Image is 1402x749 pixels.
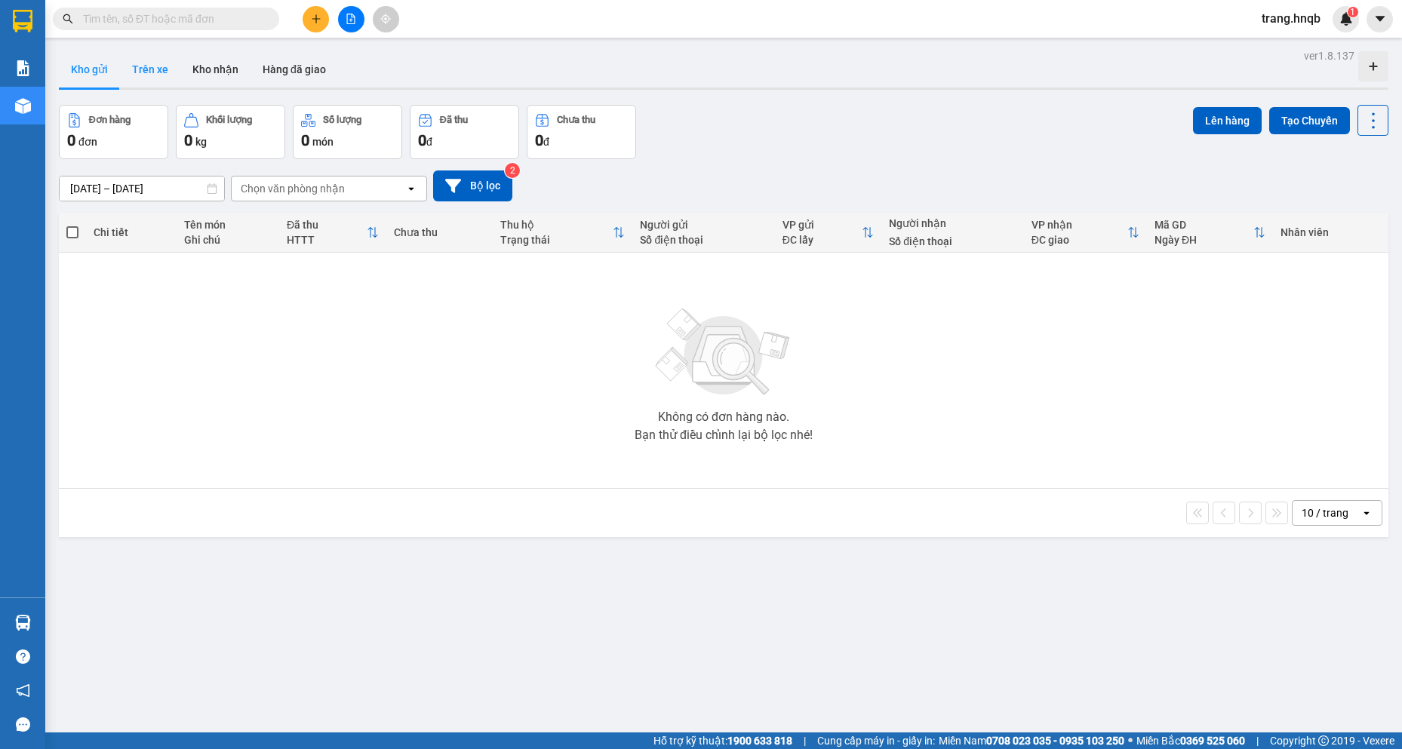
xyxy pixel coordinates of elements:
span: aim [380,14,391,24]
span: message [16,717,30,732]
span: Miền Bắc [1136,732,1245,749]
span: đơn [78,136,97,148]
input: Tìm tên, số ĐT hoặc mã đơn [83,11,261,27]
span: ⚪️ [1128,738,1133,744]
div: Trạng thái [500,234,613,246]
div: HTTT [287,234,367,246]
span: Miền Nam [939,732,1124,749]
button: plus [303,6,329,32]
span: file-add [346,14,356,24]
button: Kho gửi [59,51,120,87]
sup: 2 [505,163,520,178]
th: Toggle SortBy [493,213,632,253]
span: | [1256,732,1259,749]
div: 10 / trang [1302,505,1348,520]
div: Nhân viên [1281,226,1381,238]
div: VP nhận [1032,219,1127,231]
span: Hỗ trợ kỹ thuật: [653,732,792,749]
div: Số lượng [323,115,361,125]
img: svg+xml;base64,PHN2ZyBjbGFzcz0ibGlzdC1wbHVnX19zdmciIHhtbG5zPSJodHRwOi8vd3d3LnczLm9yZy8yMDAwL3N2Zy... [648,299,799,405]
button: Trên xe [120,51,180,87]
span: kg [195,136,207,148]
button: Kho nhận [180,51,251,87]
span: notification [16,683,30,698]
div: ver 1.8.137 [1304,48,1354,64]
img: warehouse-icon [15,98,31,114]
div: Ngày ĐH [1154,234,1253,246]
th: Toggle SortBy [1024,213,1147,253]
div: Khối lượng [206,115,252,125]
div: Số điện thoại [640,234,767,246]
img: icon-new-feature [1339,12,1353,26]
div: Người gửi [640,219,767,231]
span: 0 [67,131,75,149]
strong: 0369 525 060 [1180,735,1245,747]
button: aim [373,6,399,32]
div: Tạo kho hàng mới [1358,51,1388,81]
input: Select a date range. [60,177,224,201]
div: Chọn văn phòng nhận [241,181,345,196]
button: Bộ lọc [433,170,512,201]
div: Đã thu [287,219,367,231]
div: Đã thu [440,115,468,125]
button: Đơn hàng0đơn [59,105,168,159]
div: Bạn thử điều chỉnh lại bộ lọc nhé! [635,429,813,441]
div: Đơn hàng [89,115,131,125]
span: 1 [1350,7,1355,17]
span: đ [543,136,549,148]
span: search [63,14,73,24]
button: Khối lượng0kg [176,105,285,159]
button: Hàng đã giao [251,51,338,87]
button: Đã thu0đ [410,105,519,159]
div: Số điện thoại [889,235,1016,247]
div: ĐC lấy [782,234,862,246]
button: Tạo Chuyến [1269,107,1350,134]
div: ĐC giao [1032,234,1127,246]
button: caret-down [1367,6,1393,32]
th: Toggle SortBy [279,213,386,253]
span: 0 [535,131,543,149]
span: plus [311,14,321,24]
span: | [804,732,806,749]
span: Cung cấp máy in - giấy in: [817,732,935,749]
div: VP gửi [782,219,862,231]
span: trang.hnqb [1250,9,1333,28]
div: Không có đơn hàng nào. [658,411,789,423]
div: Tên món [184,219,272,231]
strong: 0708 023 035 - 0935 103 250 [986,735,1124,747]
th: Toggle SortBy [1147,213,1273,253]
span: copyright [1318,735,1329,746]
div: Chi tiết [94,226,169,238]
img: logo-vxr [13,10,32,32]
svg: open [1360,507,1373,519]
span: đ [426,136,432,148]
span: caret-down [1373,12,1387,26]
button: Lên hàng [1193,107,1262,134]
div: Thu hộ [500,219,613,231]
button: Số lượng0món [293,105,402,159]
img: warehouse-icon [15,615,31,631]
th: Toggle SortBy [775,213,882,253]
div: Ghi chú [184,234,272,246]
div: Người nhận [889,217,1016,229]
button: file-add [338,6,364,32]
span: món [312,136,334,148]
div: Chưa thu [394,226,486,238]
span: 0 [184,131,192,149]
div: Mã GD [1154,219,1253,231]
button: Chưa thu0đ [527,105,636,159]
svg: open [405,183,417,195]
span: 0 [418,131,426,149]
img: solution-icon [15,60,31,76]
sup: 1 [1348,7,1358,17]
strong: 1900 633 818 [727,735,792,747]
div: Chưa thu [557,115,595,125]
span: 0 [301,131,309,149]
span: question-circle [16,649,30,664]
